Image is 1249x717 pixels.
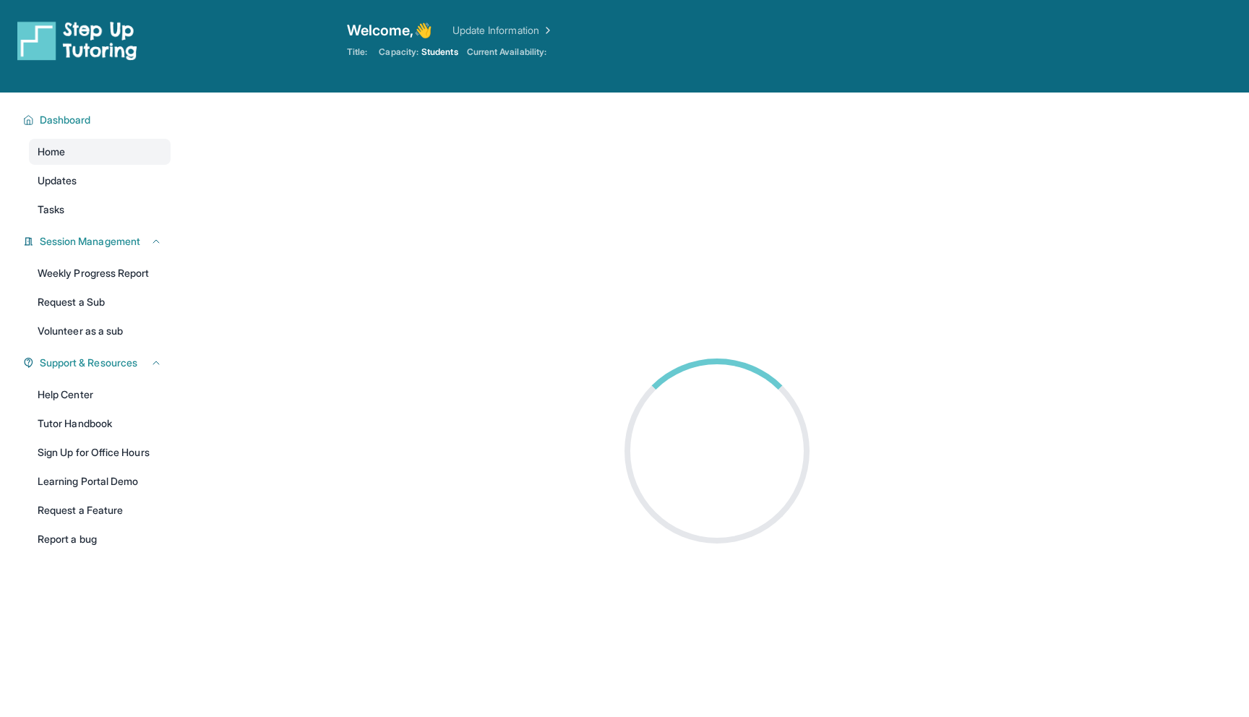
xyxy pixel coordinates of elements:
[29,497,171,523] a: Request a Feature
[29,382,171,408] a: Help Center
[452,23,554,38] a: Update Information
[467,46,546,58] span: Current Availability:
[40,113,91,127] span: Dashboard
[29,526,171,552] a: Report a bug
[379,46,419,58] span: Capacity:
[29,197,171,223] a: Tasks
[421,46,458,58] span: Students
[40,234,140,249] span: Session Management
[29,439,171,465] a: Sign Up for Office Hours
[29,289,171,315] a: Request a Sub
[29,411,171,437] a: Tutor Handbook
[38,145,65,159] span: Home
[17,20,137,61] img: logo
[347,46,367,58] span: Title:
[29,139,171,165] a: Home
[38,173,77,188] span: Updates
[34,356,162,370] button: Support & Resources
[29,168,171,194] a: Updates
[29,260,171,286] a: Weekly Progress Report
[38,202,64,217] span: Tasks
[29,318,171,344] a: Volunteer as a sub
[34,234,162,249] button: Session Management
[347,20,432,40] span: Welcome, 👋
[34,113,162,127] button: Dashboard
[29,468,171,494] a: Learning Portal Demo
[40,356,137,370] span: Support & Resources
[539,23,554,38] img: Chevron Right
